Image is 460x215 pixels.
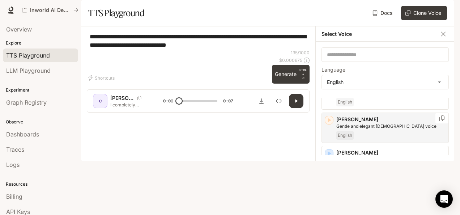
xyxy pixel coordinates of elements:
[279,57,302,63] p: $ 0.000675
[322,75,448,89] div: English
[336,123,446,130] p: Gentle and elegant female voice
[336,131,354,140] span: English
[19,3,82,17] button: All workspaces
[321,67,345,72] p: Language
[272,65,310,84] button: GenerateCTRL +⏎
[336,98,354,106] span: English
[336,116,446,123] p: [PERSON_NAME]
[87,72,118,84] button: Shortcuts
[299,68,307,81] p: ⏎
[110,102,146,108] p: I completely understand your frustration with this situation. Let me look into your account detai...
[134,96,144,100] button: Copy Voice ID
[401,6,447,20] button: Clone Voice
[254,94,269,108] button: Download audio
[163,97,173,105] span: 0:00
[94,95,106,107] div: C
[30,7,71,13] p: Inworld AI Demos
[88,6,144,20] h1: TTS Playground
[299,68,307,76] p: CTRL +
[272,94,286,108] button: Inspect
[435,190,453,208] div: Open Intercom Messenger
[291,50,310,56] p: 135 / 1000
[438,115,446,121] button: Copy Voice ID
[336,149,446,156] p: [PERSON_NAME]
[223,97,233,105] span: 0:07
[110,94,134,102] p: [PERSON_NAME]
[371,6,395,20] a: Docs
